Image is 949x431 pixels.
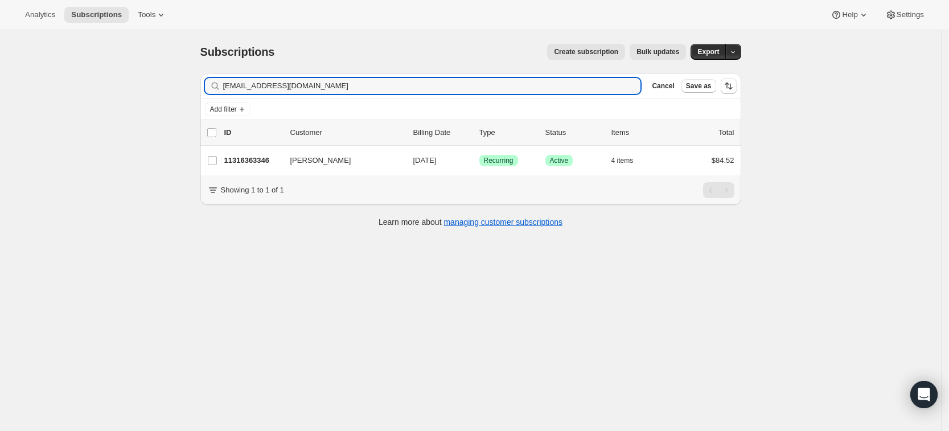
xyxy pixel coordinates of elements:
[413,156,437,165] span: [DATE]
[824,7,876,23] button: Help
[686,81,712,91] span: Save as
[611,127,668,138] div: Items
[224,153,734,169] div: 11316363346[PERSON_NAME][DATE]SuccessRecurringSuccessActive4 items$84.52
[290,155,351,166] span: [PERSON_NAME]
[842,10,857,19] span: Help
[221,184,284,196] p: Showing 1 to 1 of 1
[379,216,562,228] p: Learn more about
[647,79,679,93] button: Cancel
[443,217,562,227] a: managing customer subscriptions
[223,78,641,94] input: Filter subscribers
[611,153,646,169] button: 4 items
[205,102,250,116] button: Add filter
[697,47,719,56] span: Export
[703,182,734,198] nav: Pagination
[550,156,569,165] span: Active
[910,381,938,408] div: Open Intercom Messenger
[131,7,174,23] button: Tools
[71,10,122,19] span: Subscriptions
[224,127,734,138] div: IDCustomerBilling DateTypeStatusItemsTotal
[138,10,155,19] span: Tools
[691,44,726,60] button: Export
[630,44,686,60] button: Bulk updates
[413,127,470,138] p: Billing Date
[25,10,55,19] span: Analytics
[554,47,618,56] span: Create subscription
[479,127,536,138] div: Type
[545,127,602,138] p: Status
[290,127,404,138] p: Customer
[636,47,679,56] span: Bulk updates
[652,81,674,91] span: Cancel
[64,7,129,23] button: Subscriptions
[718,127,734,138] p: Total
[547,44,625,60] button: Create subscription
[284,151,397,170] button: [PERSON_NAME]
[611,156,634,165] span: 4 items
[681,79,716,93] button: Save as
[210,105,237,114] span: Add filter
[878,7,931,23] button: Settings
[897,10,924,19] span: Settings
[200,46,275,58] span: Subscriptions
[224,155,281,166] p: 11316363346
[18,7,62,23] button: Analytics
[712,156,734,165] span: $84.52
[721,78,737,94] button: Sort the results
[224,127,281,138] p: ID
[484,156,513,165] span: Recurring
